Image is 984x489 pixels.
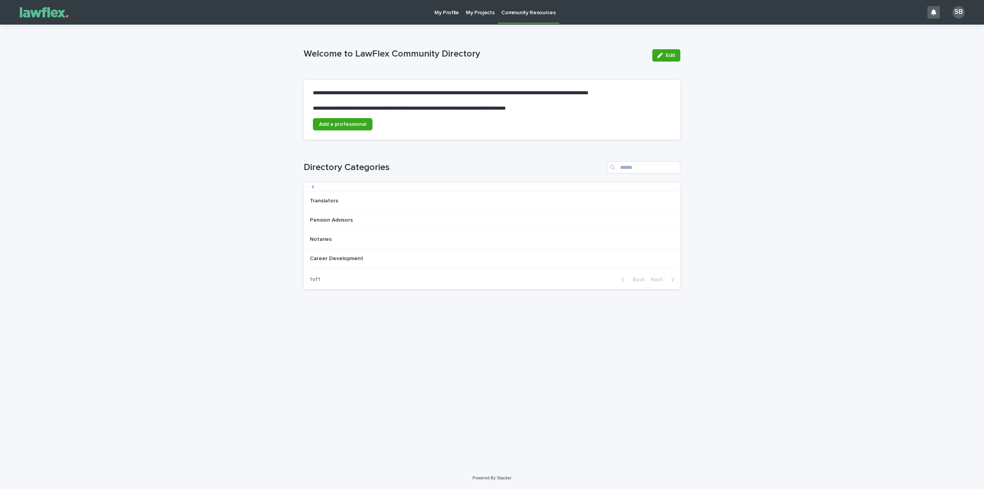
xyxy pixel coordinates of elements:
[952,6,965,18] div: SB
[313,118,372,130] a: Add a professional
[15,5,73,20] img: Gnvw4qrBSHOAfo8VMhG6
[310,215,354,224] p: Pension Advisors
[652,49,680,62] button: Edit
[304,249,680,268] tr: Career DevelopmentCareer Development
[304,48,646,60] p: Welcome to LawFlex Community Directory
[304,192,680,211] tr: TranslatorsTranslators
[304,211,680,230] tr: Pension AdvisorsPension Advisors
[666,53,675,58] span: Edit
[615,276,648,283] button: Back
[304,270,326,289] p: 1 of 1
[319,122,366,127] span: Add a professional
[648,276,680,283] button: Next
[628,277,645,282] span: Back
[310,254,365,262] p: Career Development
[310,196,340,204] p: Translators
[651,277,668,282] span: Next
[304,162,604,173] h1: Directory Categories
[607,161,680,174] input: Search
[310,235,333,243] p: Notaries
[472,476,511,480] a: Powered By Stacker
[304,230,680,249] tr: NotariesNotaries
